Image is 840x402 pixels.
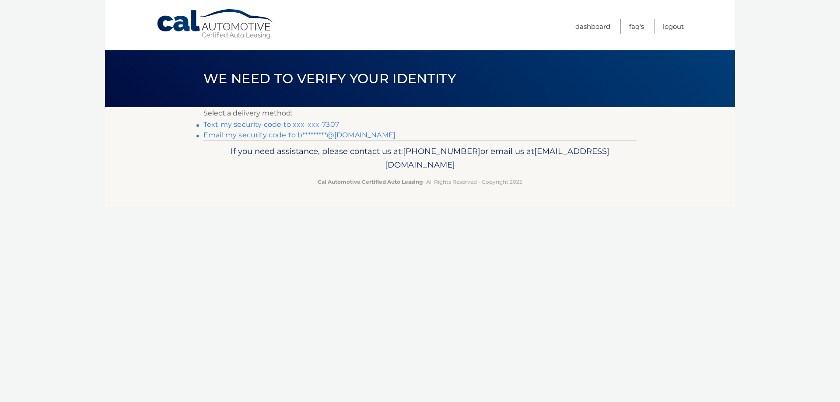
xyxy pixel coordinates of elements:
a: Dashboard [575,19,610,34]
a: Email my security code to b*********@[DOMAIN_NAME] [203,131,395,139]
span: [PHONE_NUMBER] [403,146,480,156]
p: Select a delivery method: [203,107,637,119]
p: - All Rights Reserved - Copyright 2025 [209,177,631,186]
a: Cal Automotive [156,9,274,40]
strong: Cal Automotive Certified Auto Leasing [318,178,423,185]
span: We need to verify your identity [203,70,456,87]
p: If you need assistance, please contact us at: or email us at [209,144,631,172]
a: Logout [663,19,684,34]
a: Text my security code to xxx-xxx-7307 [203,120,339,129]
a: FAQ's [629,19,644,34]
